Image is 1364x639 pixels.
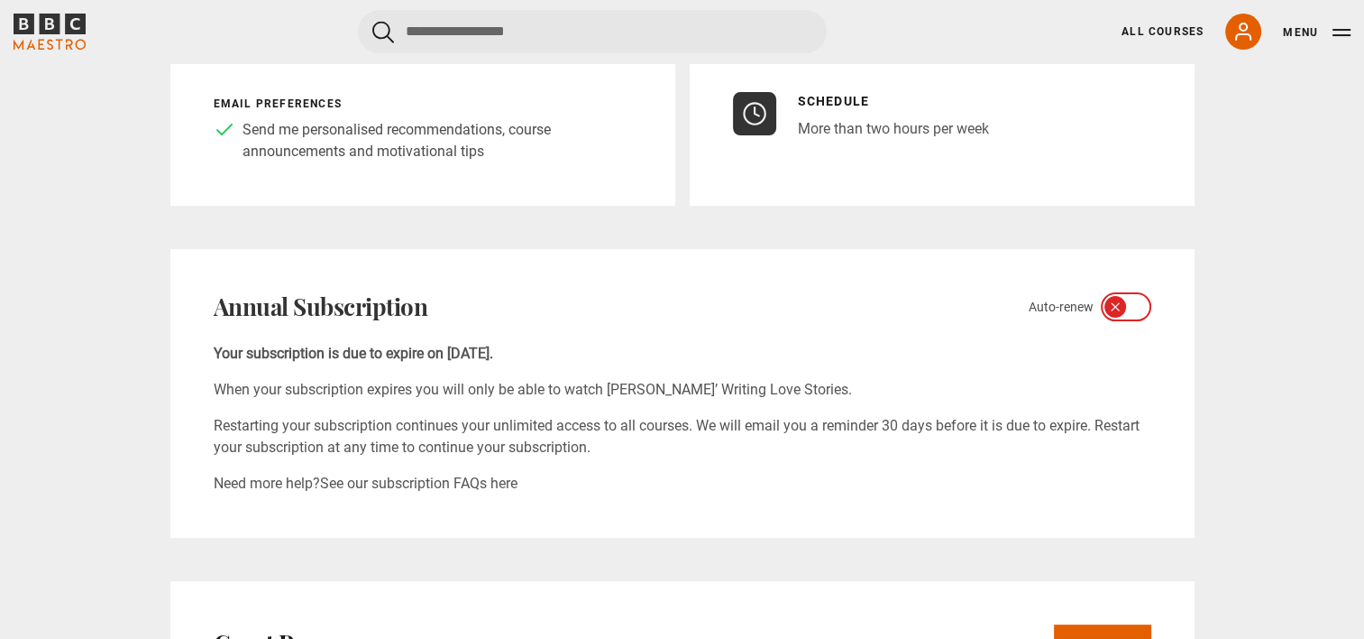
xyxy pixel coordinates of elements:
p: More than two hours per week [798,118,989,140]
button: Toggle navigation [1283,23,1350,42]
b: Your subscription is due to expire on [DATE]. [214,345,493,362]
span: Auto-renew [1029,298,1094,317]
h2: Annual Subscription [214,292,428,321]
a: All Courses [1121,23,1204,40]
p: Restarting your subscription continues your unlimited access to all courses. We will email you a ... [214,415,1151,458]
p: Schedule [798,92,989,111]
p: Send me personalised recommendations, course announcements and motivational tips [243,119,632,162]
p: Email preferences [214,96,632,112]
svg: BBC Maestro [14,14,86,50]
p: When your subscription expires you will only be able to watch [PERSON_NAME]’ Writing Love Stories. [214,379,1151,401]
button: Submit the search query [372,21,394,43]
a: See our subscription FAQs here [320,475,517,492]
p: Need more help? [214,473,1151,495]
input: Search [358,10,827,53]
